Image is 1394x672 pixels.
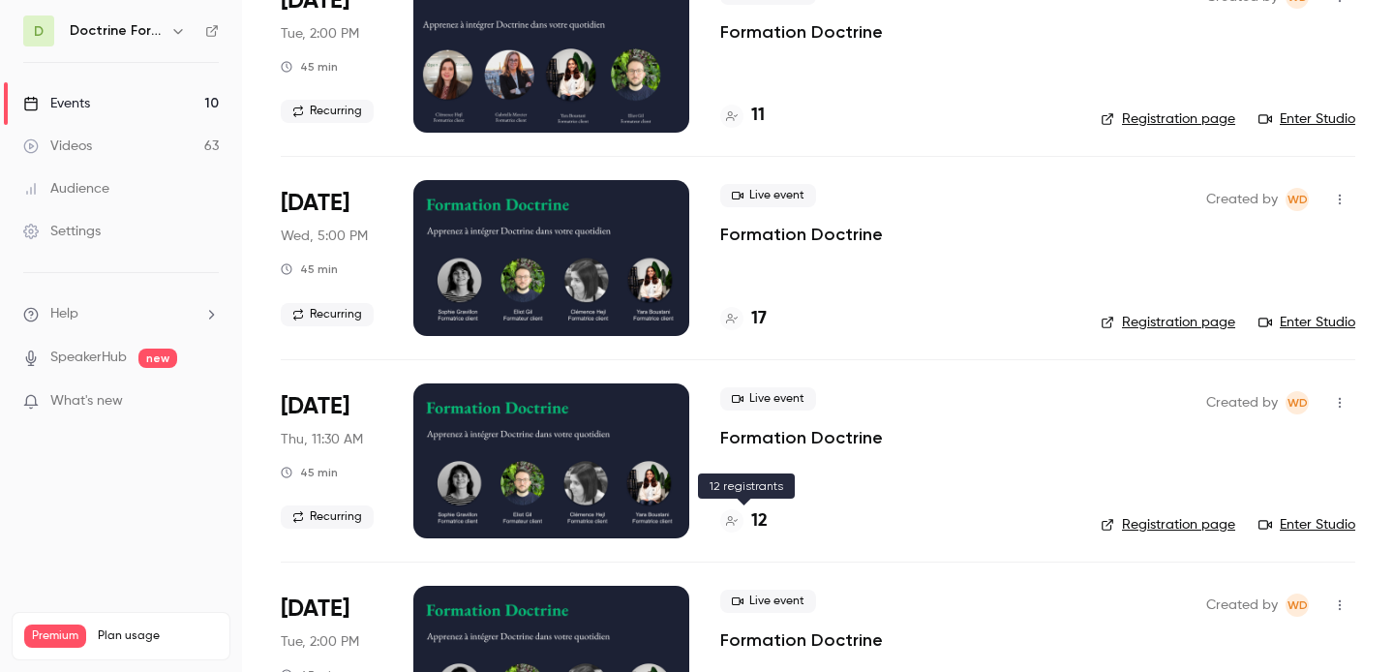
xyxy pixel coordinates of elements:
[751,508,768,535] h4: 12
[1101,313,1235,332] a: Registration page
[1286,188,1309,211] span: Webinar Doctrine
[23,137,92,156] div: Videos
[720,184,816,207] span: Live event
[720,387,816,411] span: Live event
[1258,313,1355,332] a: Enter Studio
[1101,109,1235,129] a: Registration page
[281,632,359,652] span: Tue, 2:00 PM
[281,227,368,246] span: Wed, 5:00 PM
[281,594,349,625] span: [DATE]
[1286,391,1309,414] span: Webinar Doctrine
[98,628,218,644] span: Plan usage
[281,465,338,480] div: 45 min
[281,24,359,44] span: Tue, 2:00 PM
[281,188,349,219] span: [DATE]
[1288,391,1308,414] span: WD
[281,430,363,449] span: Thu, 11:30 AM
[281,261,338,277] div: 45 min
[23,94,90,113] div: Events
[281,505,374,529] span: Recurring
[1288,594,1308,617] span: WD
[281,100,374,123] span: Recurring
[1258,515,1355,535] a: Enter Studio
[1206,594,1278,617] span: Created by
[23,179,109,199] div: Audience
[720,590,816,613] span: Live event
[751,306,767,332] h4: 17
[1286,594,1309,617] span: Webinar Doctrine
[720,306,767,332] a: 17
[23,222,101,241] div: Settings
[281,59,338,75] div: 45 min
[70,21,163,41] h6: Doctrine Formation Corporate
[1206,188,1278,211] span: Created by
[281,180,382,335] div: Sep 24 Wed, 5:00 PM (Europe/Paris)
[720,20,883,44] a: Formation Doctrine
[281,303,374,326] span: Recurring
[24,625,86,648] span: Premium
[1206,391,1278,414] span: Created by
[50,304,78,324] span: Help
[196,393,219,411] iframe: Noticeable Trigger
[23,304,219,324] li: help-dropdown-opener
[751,103,765,129] h4: 11
[720,426,883,449] a: Formation Doctrine
[34,21,44,42] span: D
[281,391,349,422] span: [DATE]
[50,391,123,412] span: What's new
[720,628,883,652] a: Formation Doctrine
[50,348,127,368] a: SpeakerHub
[1101,515,1235,535] a: Registration page
[138,349,177,368] span: new
[720,508,768,535] a: 12
[720,223,883,246] a: Formation Doctrine
[281,383,382,538] div: Sep 25 Thu, 11:30 AM (Europe/Paris)
[1258,109,1355,129] a: Enter Studio
[1288,188,1308,211] span: WD
[720,103,765,129] a: 11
